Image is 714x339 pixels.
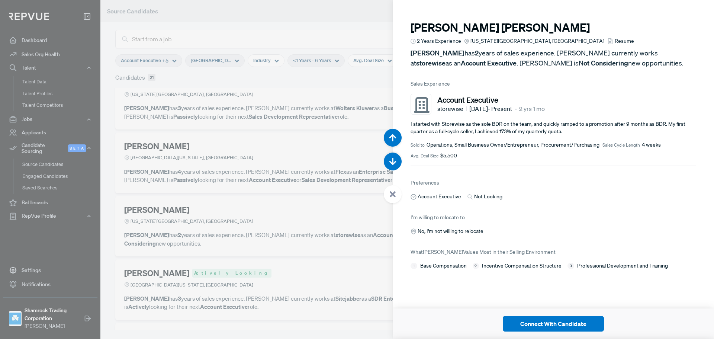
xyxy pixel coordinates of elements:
span: Operations, Small Business Owner/Entrepreneur, Procurement/Purchasing [427,141,599,149]
span: 4 weeks [642,141,661,149]
h5: Account Executive [437,95,545,104]
span: Sales Experience [411,80,696,88]
span: Account Executive [418,193,461,201]
strong: Account Executive [461,59,517,67]
p: has years of sales experience. [PERSON_NAME] currently works at as an . [PERSON_NAME] is new oppo... [411,48,696,68]
span: Incentive Compensation Structure [482,262,562,270]
span: Resume [615,37,634,45]
span: No, I'm not willing to relocate [418,227,483,235]
span: I’m willing to relocate to [411,214,465,221]
span: 2 [473,263,479,269]
span: Sold to [411,142,425,148]
span: [DATE] - Present [469,104,512,113]
span: Avg. Deal Size [411,153,438,159]
span: storewise [437,104,467,113]
span: Sales Cycle Length [602,142,640,148]
article: • [515,104,517,113]
strong: storewise [416,59,446,67]
span: What [PERSON_NAME] Values Most in their Selling Environment [411,249,556,255]
span: 2 yrs 1 mo [519,104,545,113]
strong: [PERSON_NAME] [411,49,464,57]
span: [US_STATE][GEOGRAPHIC_DATA], [GEOGRAPHIC_DATA] [470,37,604,45]
span: 2 Years Experience [417,37,461,45]
strong: Not Considering [579,59,628,67]
span: 3 [567,263,574,269]
span: $5,500 [440,152,457,160]
strong: 2 [475,49,479,57]
span: Base Compensation [420,262,467,270]
span: Professional Development and Training [577,262,668,270]
button: Connect With Candidate [503,316,604,332]
span: Preferences [411,179,439,186]
span: Not Looking [474,193,502,201]
span: 1 [411,263,417,269]
a: Resume [607,37,634,45]
p: I started with Storewise as the sole BDR on the team, and quickly ramped to a promotion after 9 m... [411,121,696,135]
h3: [PERSON_NAME] [PERSON_NAME] [411,21,696,34]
